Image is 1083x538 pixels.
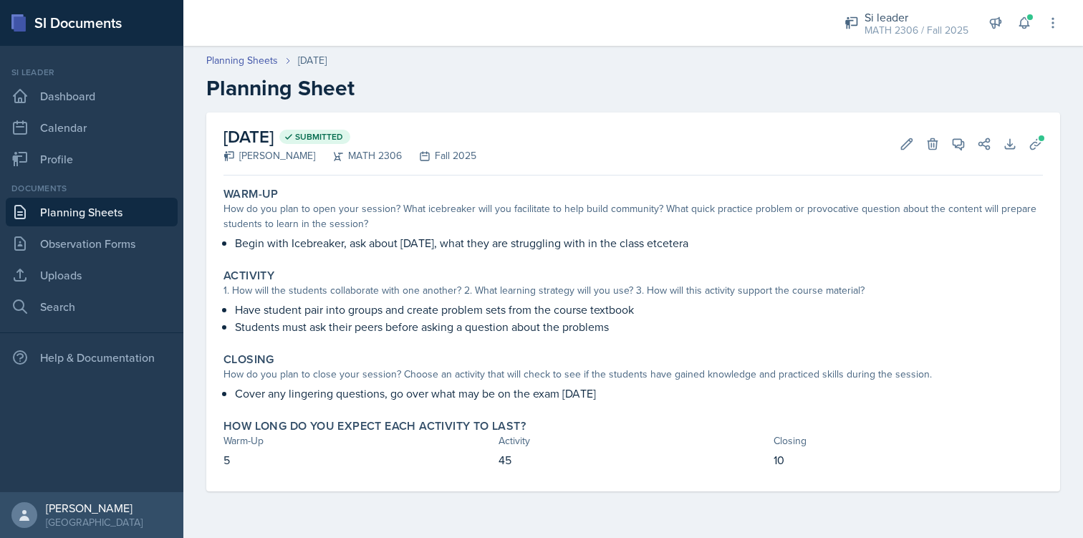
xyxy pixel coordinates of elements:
a: Profile [6,145,178,173]
p: 5 [223,451,493,469]
div: Activity [499,433,768,448]
a: Search [6,292,178,321]
div: Fall 2025 [402,148,476,163]
label: Warm-Up [223,187,279,201]
div: [PERSON_NAME] [46,501,143,515]
a: Planning Sheets [206,53,278,68]
a: Calendar [6,113,178,142]
div: Documents [6,182,178,195]
label: How long do you expect each activity to last? [223,419,526,433]
div: MATH 2306 / Fall 2025 [865,23,968,38]
a: Dashboard [6,82,178,110]
div: [GEOGRAPHIC_DATA] [46,515,143,529]
p: 45 [499,451,768,469]
p: Have student pair into groups and create problem sets from the course textbook [235,301,1043,318]
p: Cover any lingering questions, go over what may be on the exam [DATE] [235,385,1043,402]
a: Observation Forms [6,229,178,258]
p: Students must ask their peers before asking a question about the problems [235,318,1043,335]
div: Help & Documentation [6,343,178,372]
div: Closing [774,433,1043,448]
label: Closing [223,352,274,367]
div: MATH 2306 [315,148,402,163]
p: 10 [774,451,1043,469]
div: [DATE] [298,53,327,68]
a: Uploads [6,261,178,289]
div: How do you plan to close your session? Choose an activity that will check to see if the students ... [223,367,1043,382]
div: Si leader [865,9,968,26]
h2: [DATE] [223,124,476,150]
div: How do you plan to open your session? What icebreaker will you facilitate to help build community... [223,201,1043,231]
p: Begin with Icebreaker, ask about [DATE], what they are struggling with in the class etcetera [235,234,1043,251]
a: Planning Sheets [6,198,178,226]
div: [PERSON_NAME] [223,148,315,163]
div: Si leader [6,66,178,79]
div: Warm-Up [223,433,493,448]
h2: Planning Sheet [206,75,1060,101]
div: 1. How will the students collaborate with one another? 2. What learning strategy will you use? 3.... [223,283,1043,298]
span: Submitted [295,131,343,143]
label: Activity [223,269,274,283]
